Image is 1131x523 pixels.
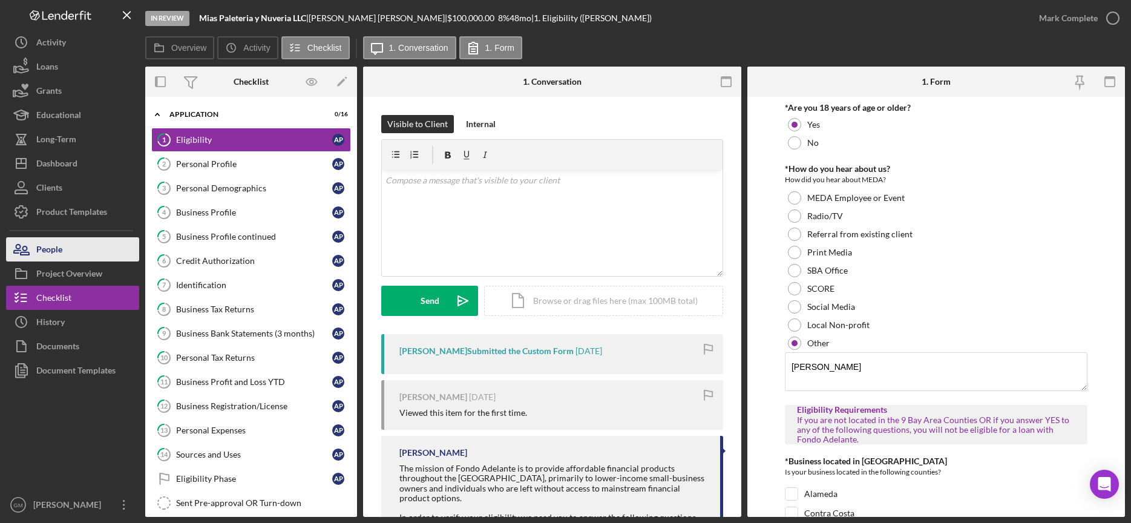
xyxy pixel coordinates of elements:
tspan: 12 [160,402,168,410]
button: 1. Conversation [363,36,456,59]
div: If you are not located in the 9 Bay Area Counties OR if you answer YES to any of the following qu... [797,415,1075,444]
div: [PERSON_NAME] [30,493,109,520]
div: A P [332,303,344,315]
tspan: 13 [160,426,168,434]
div: Checklist [234,77,269,87]
tspan: 10 [160,354,168,361]
label: Overview [171,43,206,53]
div: History [36,310,65,337]
label: Activity [243,43,270,53]
div: [PERSON_NAME] [399,392,467,402]
button: Mark Complete [1027,6,1125,30]
div: A P [332,206,344,219]
a: 7IdentificationAP [151,273,351,297]
div: A P [332,279,344,291]
time: 2025-06-06 13:57 [575,346,602,356]
a: Project Overview [6,261,139,286]
div: Application [169,111,318,118]
div: Eligibility Phase [176,474,332,484]
a: Eligibility PhaseAP [151,467,351,491]
button: People [6,237,139,261]
div: Personal Profile [176,159,332,169]
div: [PERSON_NAME] Submitted the Custom Form [399,346,574,356]
div: A P [332,182,344,194]
a: 10Personal Tax ReturnsAP [151,346,351,370]
div: Business Profile continued [176,232,332,242]
div: A P [332,473,344,485]
button: Loans [6,54,139,79]
div: Credit Authorization [176,256,332,266]
div: Grants [36,79,62,106]
button: Visible to Client [381,115,454,133]
a: Product Templates [6,200,139,224]
div: Loans [36,54,58,82]
div: [PERSON_NAME] [399,448,467,458]
a: 5Business Profile continuedAP [151,225,351,249]
div: How did you hear about MEDA? [785,174,1087,186]
div: Business Profit and Loss YTD [176,377,332,387]
div: In Review [145,11,189,26]
div: 1. Form [922,77,951,87]
button: Educational [6,103,139,127]
div: A P [332,134,344,146]
div: Visible to Client [387,115,448,133]
button: 1. Form [459,36,522,59]
div: A P [332,449,344,461]
label: MEDA Employee or Event [807,193,905,203]
div: Business Registration/License [176,401,332,411]
div: Eligibility [176,135,332,145]
button: Send [381,286,478,316]
tspan: 11 [160,378,168,386]
div: Mark Complete [1039,6,1098,30]
div: A P [332,424,344,436]
label: Local Non-profit [807,320,870,330]
textarea: [PERSON_NAME] [785,352,1087,391]
div: Documents [36,334,79,361]
label: 1. Form [485,43,514,53]
tspan: 8 [162,305,166,313]
div: Educational [36,103,81,130]
div: A P [332,231,344,243]
label: Radio/TV [807,211,843,221]
div: Project Overview [36,261,102,289]
button: Dashboard [6,151,139,176]
label: Referral from existing client [807,229,913,239]
div: | 1. Eligibility ([PERSON_NAME]) [531,13,652,23]
div: People [36,237,62,265]
a: 8Business Tax ReturnsAP [151,297,351,321]
a: 9Business Bank Statements (3 months)AP [151,321,351,346]
text: GM [13,502,22,508]
tspan: 3 [162,184,166,192]
a: Documents [6,334,139,358]
a: 3Personal DemographicsAP [151,176,351,200]
div: | [199,13,309,23]
div: *Are you 18 years of age or older? [785,103,1087,113]
button: Activity [217,36,278,59]
div: The mission of Fondo Adelante is to provide affordable financial products throughout the [GEOGRAP... [399,464,708,502]
div: A P [332,352,344,364]
div: Identification [176,280,332,290]
a: Activity [6,30,139,54]
tspan: 9 [162,329,166,337]
div: A P [332,255,344,267]
a: 14Sources and UsesAP [151,442,351,467]
label: Checklist [307,43,342,53]
button: Checklist [281,36,350,59]
tspan: 6 [162,257,166,265]
tspan: 2 [162,160,166,168]
div: Personal Tax Returns [176,353,332,363]
button: Internal [460,115,502,133]
a: 4Business ProfileAP [151,200,351,225]
button: Long-Term [6,127,139,151]
div: [PERSON_NAME] [PERSON_NAME] | [309,13,447,23]
div: Open Intercom Messenger [1090,470,1119,499]
div: Business Tax Returns [176,304,332,314]
div: A P [332,400,344,412]
div: *How do you hear about us? [785,164,1087,174]
tspan: 7 [162,281,166,289]
label: 1. Conversation [389,43,448,53]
